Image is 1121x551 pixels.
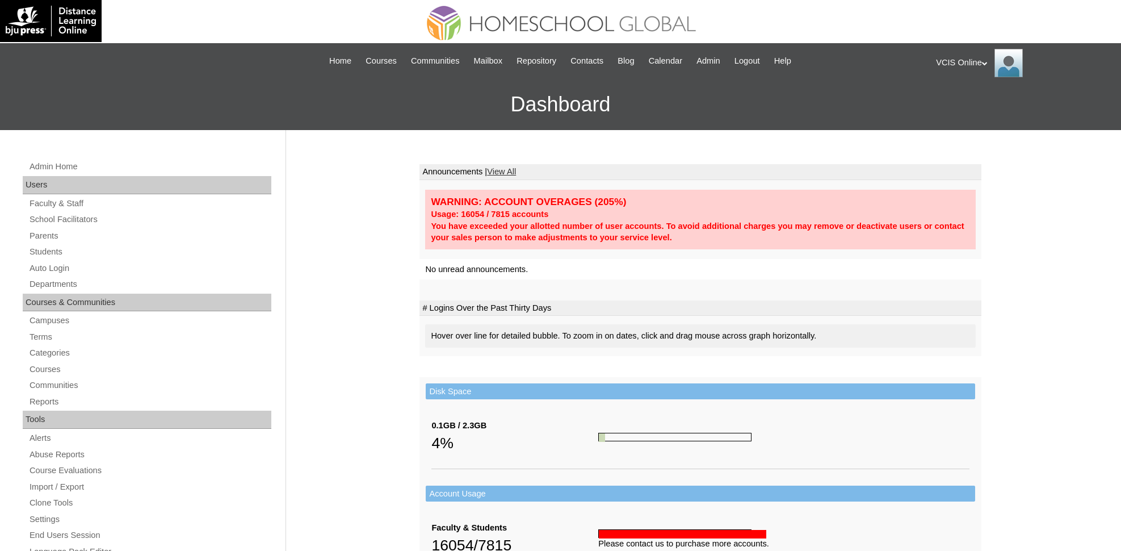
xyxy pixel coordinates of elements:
a: View All [487,167,516,176]
td: # Logins Over the Past Thirty Days [419,300,981,316]
a: Courses [28,362,271,377]
img: VCIS Online Admin [994,49,1023,77]
a: Logout [729,55,766,68]
a: Communities [28,378,271,393]
a: Mailbox [468,55,509,68]
span: Home [329,55,351,68]
a: Courses [360,55,402,68]
a: Admin Home [28,160,271,174]
span: Blog [618,55,634,68]
span: Courses [366,55,397,68]
div: Faculty & Students [431,522,598,534]
a: Departments [28,277,271,291]
td: Announcements | [419,164,981,180]
a: Calendar [643,55,688,68]
div: Users [23,176,271,194]
a: Admin [691,55,726,68]
div: Tools [23,411,271,429]
a: End Users Session [28,528,271,542]
div: 4% [431,432,598,454]
div: VCIS Online [936,49,1110,77]
div: Hover over line for detailed bubble. To zoom in on dates, click and drag mouse across graph horiz... [425,324,976,348]
h3: Dashboard [6,79,1115,130]
span: Mailbox [474,55,503,68]
a: Contacts [565,55,609,68]
div: Courses & Communities [23,294,271,312]
div: Please contact us to purchase more accounts. [598,538,969,550]
a: Communities [405,55,465,68]
a: Home [324,55,357,68]
a: Reports [28,395,271,409]
div: You have exceeded your allotted number of user accounts. To avoid additional charges you may remo... [431,220,970,244]
td: No unread announcements. [419,259,981,280]
a: Alerts [28,431,271,445]
a: Faculty & Staff [28,197,271,211]
span: Admin [696,55,720,68]
div: WARNING: ACCOUNT OVERAGES (205%) [431,195,970,208]
a: Import / Export [28,480,271,494]
a: School Facilitators [28,212,271,227]
a: Repository [511,55,562,68]
span: Help [774,55,791,68]
a: Auto Login [28,261,271,275]
span: Contacts [570,55,603,68]
td: Account Usage [426,486,975,502]
a: Blog [612,55,640,68]
a: Students [28,245,271,259]
td: Disk Space [426,383,975,400]
div: 0.1GB / 2.3GB [431,420,598,432]
a: Abuse Reports [28,448,271,462]
img: logo-white.png [6,6,96,36]
span: Communities [411,55,460,68]
span: Repository [517,55,556,68]
a: Categories [28,346,271,360]
a: Settings [28,512,271,527]
a: Parents [28,229,271,243]
a: Campuses [28,314,271,328]
span: Calendar [649,55,682,68]
a: Clone Tools [28,496,271,510]
strong: Usage: 16054 / 7815 accounts [431,210,548,219]
a: Help [769,55,797,68]
a: Terms [28,330,271,344]
span: Logout [734,55,760,68]
a: Course Evaluations [28,464,271,478]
